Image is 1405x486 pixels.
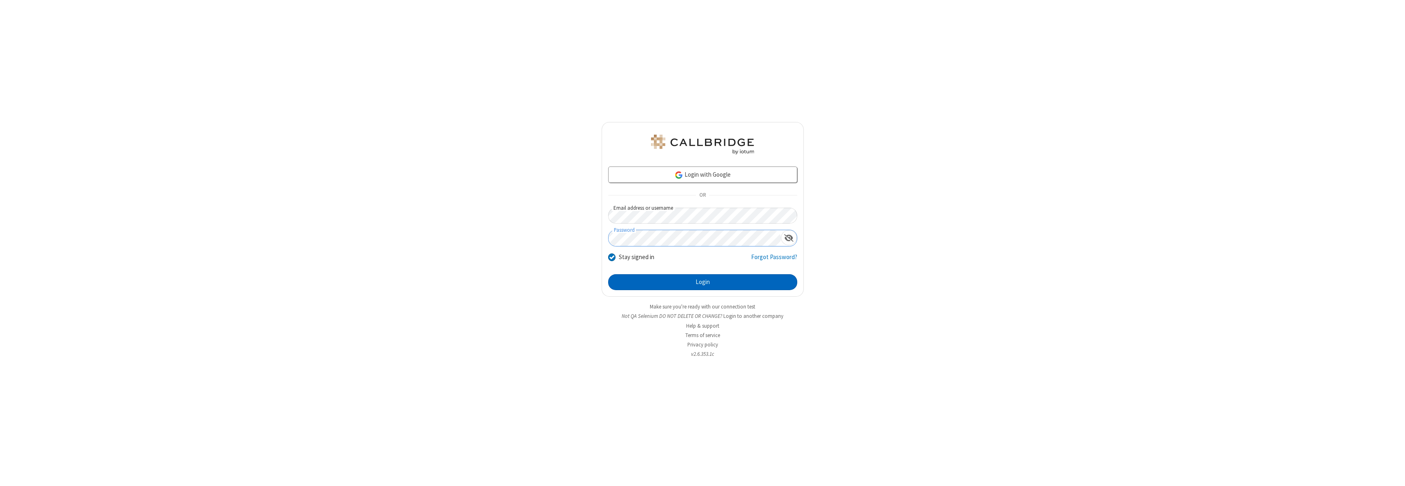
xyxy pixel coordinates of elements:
[723,312,783,320] button: Login to another company
[609,230,781,246] input: Password
[685,332,720,339] a: Terms of service
[696,190,709,201] span: OR
[602,350,804,358] li: v2.6.353.1c
[602,312,804,320] li: Not QA Selenium DO NOT DELETE OR CHANGE?
[649,135,756,154] img: QA Selenium DO NOT DELETE OR CHANGE
[608,166,797,183] a: Login with Google
[608,274,797,291] button: Login
[686,322,719,329] a: Help & support
[781,230,797,245] div: Show password
[674,171,683,180] img: google-icon.png
[650,303,755,310] a: Make sure you're ready with our connection test
[687,341,718,348] a: Privacy policy
[1385,465,1399,480] iframe: Chat
[751,253,797,268] a: Forgot Password?
[619,253,654,262] label: Stay signed in
[608,208,797,224] input: Email address or username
